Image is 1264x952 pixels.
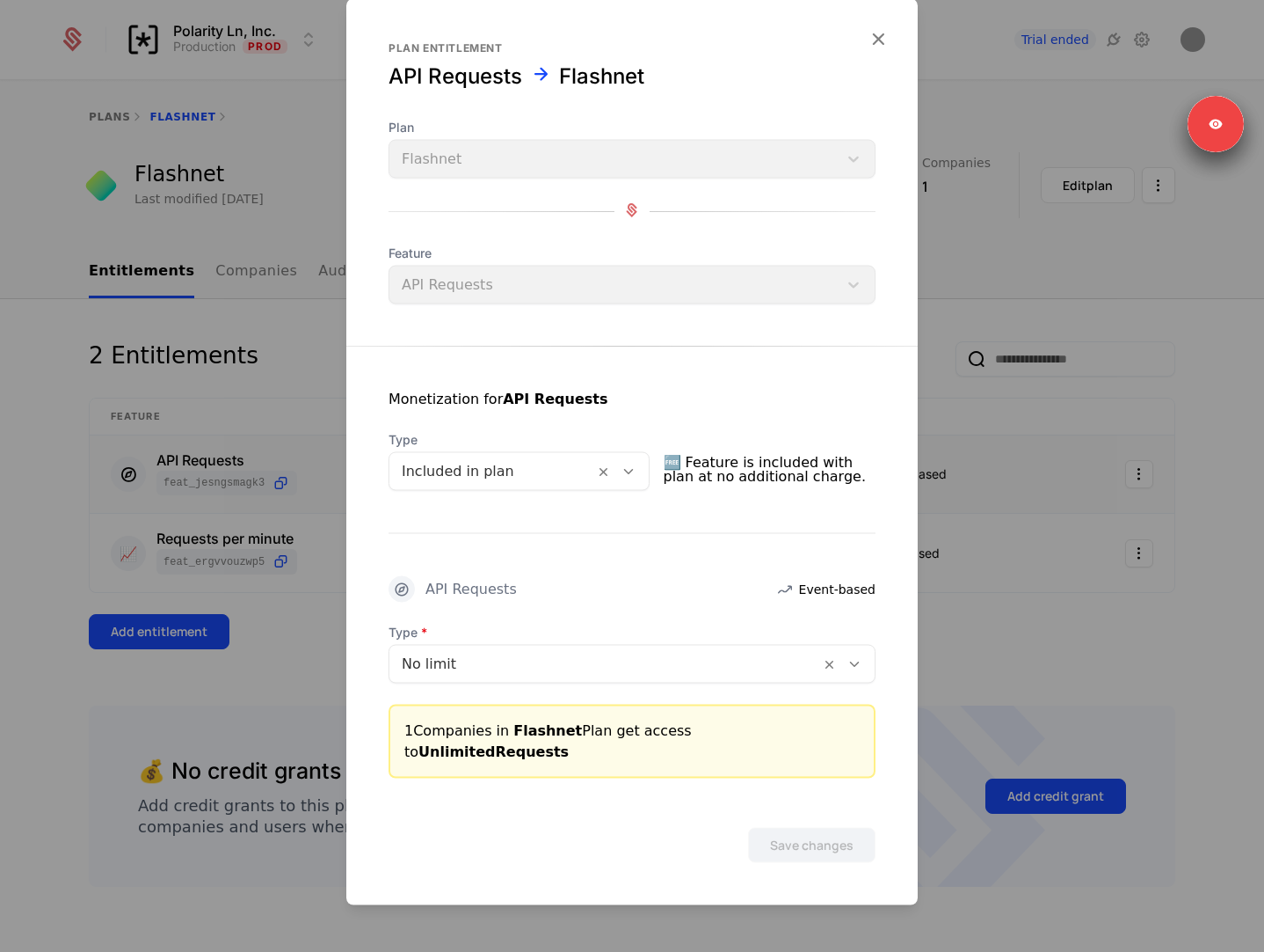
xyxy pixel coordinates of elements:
[389,62,522,91] div: API Requests
[799,581,875,598] span: Event-based
[559,62,644,91] div: Flashnet
[404,721,860,763] div: 1 Companies in Plan get access to
[389,245,875,262] span: Feature
[513,722,582,739] span: Flashnet
[664,449,876,491] span: 🆓 Feature is included with plan at no additional charge.
[503,391,607,407] strong: API Requests
[389,431,650,449] span: Type
[389,624,875,641] span: Type
[389,41,875,55] div: Plan entitlement
[389,389,607,410] div: Monetization for
[389,119,875,136] span: Plan
[418,743,569,760] span: Unlimited Requests
[425,582,517,597] div: API Requests
[748,828,875,863] button: Save changes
